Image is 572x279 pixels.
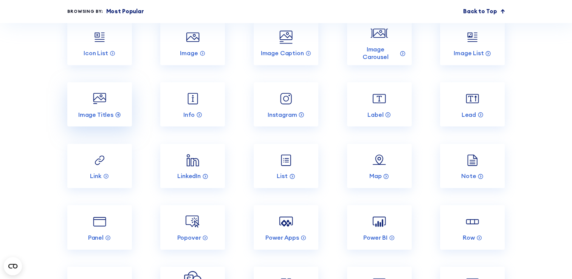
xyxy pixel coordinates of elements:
a: LinkedIn [160,144,225,188]
img: Image Titles [91,90,108,107]
a: Popover [160,205,225,249]
img: Note [464,152,481,169]
a: Instagram [254,82,318,126]
img: Image Caption [277,28,295,45]
p: Power BI [363,234,388,242]
img: Popover [184,213,201,230]
img: Image Carousel [370,25,388,42]
p: Image Carousel [353,45,398,61]
p: Map [369,172,382,180]
a: Info [160,82,225,126]
p: Lead [462,111,476,119]
a: Image Carousel [347,20,412,65]
a: Image [160,20,225,65]
img: Lead [464,90,481,107]
img: Image [184,28,201,45]
p: Popover [177,234,201,242]
a: Link [67,144,132,188]
iframe: Chat Widget [436,192,572,279]
p: Label [367,111,383,119]
a: Image Caption [254,20,318,65]
p: Panel [88,234,104,242]
button: Open CMP widget [4,257,22,275]
img: LinkedIn [184,152,201,169]
p: Icon List [84,49,108,57]
p: Image [180,49,198,57]
p: List [277,172,287,180]
p: Image List [454,49,484,57]
a: Lead [440,82,505,126]
p: Back to Top [463,7,497,16]
img: Link [91,152,108,169]
a: Panel [67,205,132,249]
a: Note [440,144,505,188]
p: Instagram [268,111,297,119]
p: Link [90,172,101,180]
img: Power Apps [277,213,295,230]
img: Image List [464,28,481,45]
img: Instagram [277,90,295,107]
a: Image Titles [67,82,132,126]
img: Info [184,90,201,107]
p: Image Titles [78,111,113,119]
img: Power BI [370,213,388,230]
img: List [277,152,295,169]
a: Icon List [67,20,132,65]
a: Back to Top [463,7,505,16]
a: Power Apps [254,205,318,249]
a: Label [347,82,412,126]
img: Label [370,90,388,107]
p: LinkedIn [177,172,201,180]
img: Panel [91,213,108,230]
a: Map [347,144,412,188]
img: Map [370,152,388,169]
p: Most Popular [106,7,144,16]
a: Image List [440,20,505,65]
a: Power BI [347,205,412,249]
img: Icon List [91,28,108,45]
div: Browsing by: [67,8,103,15]
p: Power Apps [265,234,299,242]
p: Note [461,172,476,180]
p: Info [183,111,195,119]
p: Image Caption [261,49,304,57]
a: List [254,144,318,188]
